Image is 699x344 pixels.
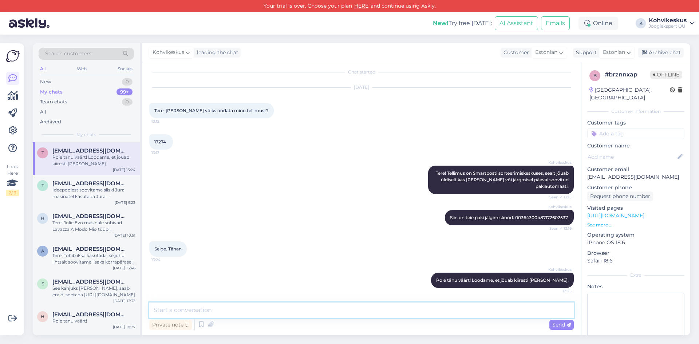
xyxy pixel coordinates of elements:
div: 0 [122,78,133,86]
span: astiiklss@gmail.com [52,246,128,252]
span: 13:25 [544,288,572,294]
div: Extra [587,272,684,278]
span: taikki.tillemann@gmail.com [52,147,128,154]
span: Pole tänu väärt! Loodame, et jõuab kiiresti [PERSON_NAME]. [436,277,569,283]
div: [DATE] 13:33 [113,298,135,304]
p: Browser [587,249,684,257]
div: [DATE] 10:27 [113,324,135,330]
p: See more ... [587,222,684,228]
div: New [40,78,51,86]
p: iPhone OS 18.6 [587,239,684,246]
p: Customer tags [587,119,684,127]
p: [EMAIL_ADDRESS][DOMAIN_NAME] [587,173,684,181]
div: Socials [116,64,134,74]
div: 99+ [116,88,133,96]
span: Send [552,321,571,328]
div: See kahjuks [PERSON_NAME], saab eraldi soetada [URL][DOMAIN_NAME] [52,285,135,298]
div: Customer [501,49,529,56]
input: Add a tag [587,128,684,139]
p: Customer name [587,142,684,150]
div: Team chats [40,98,67,106]
div: K [636,18,646,28]
span: h [41,314,44,319]
span: 13:13 [151,150,179,155]
span: Seen ✓ 13:15 [544,194,572,200]
span: Search customers [45,50,91,58]
span: Kohvikeskus [544,267,572,272]
div: [DATE] 13:24 [113,167,135,173]
p: Operating system [587,231,684,239]
div: Archive chat [638,48,684,58]
span: t [42,150,44,155]
div: # brznnxap [605,70,650,79]
span: 13:24 [151,257,179,262]
div: Tere! Jolie Evo masinale sobivad Lavazza A Modo Mio tüüpi kohvikapslid. [52,220,135,233]
p: Safari 18.6 [587,257,684,265]
div: Chat started [149,69,574,75]
span: s [42,281,44,286]
span: Estonian [535,48,557,56]
span: Offline [650,71,682,79]
button: Emails [541,16,570,30]
div: [GEOGRAPHIC_DATA], [GEOGRAPHIC_DATA] [589,86,670,102]
div: Private note [149,320,192,330]
div: [DATE] 13:46 [113,265,135,271]
a: KohvikeskusJoogiekspert OÜ [649,17,695,29]
p: Customer email [587,166,684,173]
span: Kohvikeskus [544,160,572,165]
span: tiit.lougas@gmail.com [52,180,128,187]
span: Kohvikeskus [153,48,184,56]
div: Archived [40,118,61,126]
span: Selge. Tänan [154,246,182,252]
span: 17274 [154,139,166,145]
div: Joogiekspert OÜ [649,23,687,29]
div: Web [75,64,88,74]
span: t [42,183,44,188]
input: Add name [588,153,676,161]
span: helle.kaljurand@gmail.com [52,311,128,318]
div: All [39,64,47,74]
div: Support [573,49,597,56]
div: Look Here [6,163,19,196]
a: HERE [352,3,371,9]
div: [DATE] 9:23 [115,200,135,205]
p: Visited pages [587,204,684,212]
span: h [41,216,44,221]
span: Seen ✓ 13:16 [544,226,572,231]
div: My chats [40,88,63,96]
button: AI Assistant [495,16,538,30]
span: Tere! Tellimus on Smartposti sorteerimiskeskuses, sealt jõuab üldiselt kas [PERSON_NAME] või järg... [436,170,570,189]
span: sirli.pent@gmail.com [52,278,128,285]
div: Online [578,17,618,30]
span: Kohvikeskus [544,204,572,210]
div: Pole tänu väärt! [52,318,135,324]
div: Pole tänu väärt! Loodame, et jõuab kiiresti [PERSON_NAME]. [52,154,135,167]
div: Request phone number [587,191,653,201]
p: Notes [587,283,684,290]
div: Kohvikeskus [649,17,687,23]
div: [DATE] 10:51 [114,233,135,238]
div: [DATE] [149,84,574,91]
span: b [593,73,597,78]
span: helinaa@hotmail.com [52,213,128,220]
div: 2 / 3 [6,190,19,196]
p: Customer phone [587,184,684,191]
span: a [41,248,44,254]
span: Estonian [603,48,625,56]
div: 0 [122,98,133,106]
div: Try free [DATE]: [433,19,492,28]
span: My chats [76,131,96,138]
div: Tere! Tohib ikka kasutada, seljuhul lihtsalt soovitame lisaks korrapärasele filtrivahetusele iga ... [52,252,135,265]
div: Ideepoolest soovitame siiski Jura masinatel kasutada Jura hooldustarvikuid, aga jah, vedelikuga s... [52,187,135,200]
div: Customer information [587,108,684,115]
span: Tere. [PERSON_NAME] võiks oodata minu tellimust? [154,108,269,113]
span: 13:12 [151,119,179,124]
a: [URL][DOMAIN_NAME] [587,212,644,219]
b: New! [433,20,449,27]
div: All [40,108,46,116]
div: leading the chat [194,49,238,56]
img: Askly Logo [6,49,20,63]
span: Siin on teie paki jälgimiskood: 00364300487172602537. [450,215,569,220]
